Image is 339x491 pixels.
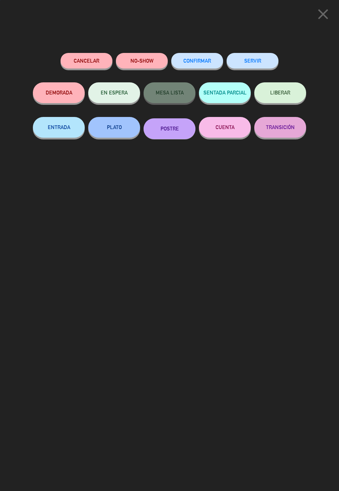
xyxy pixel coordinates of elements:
[33,117,85,138] button: ENTRADA
[88,117,140,138] button: PLATO
[171,53,223,69] button: CONFIRMAR
[88,82,140,103] button: EN ESPERA
[116,53,168,69] button: NO-SHOW
[270,90,290,96] span: LIBERAR
[199,82,251,103] button: SENTADA PARCIAL
[144,118,195,139] button: POSTRE
[254,117,306,138] button: TRANSICIÓN
[199,117,251,138] button: CUENTA
[61,53,112,69] button: Cancelar
[312,5,334,26] button: close
[33,82,85,103] button: DEMORADA
[144,82,195,103] button: MESA LISTA
[254,82,306,103] button: LIBERAR
[183,58,211,64] span: CONFIRMAR
[314,6,332,23] i: close
[227,53,278,69] button: SERVIR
